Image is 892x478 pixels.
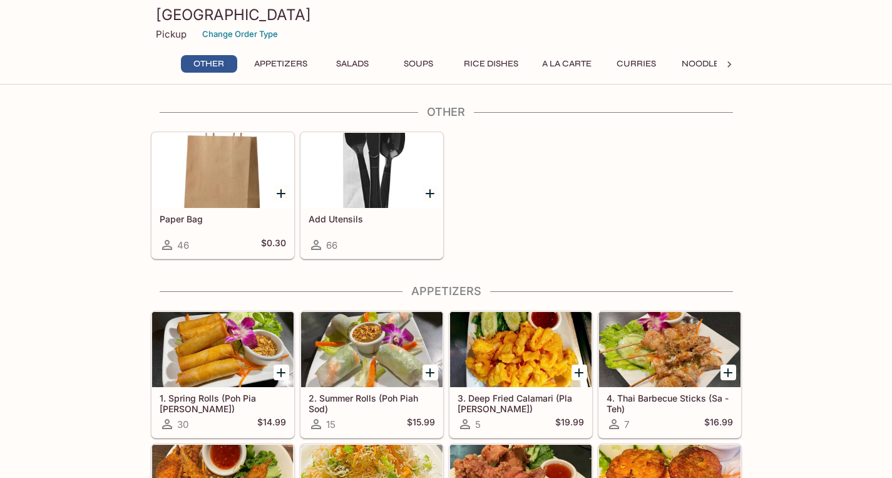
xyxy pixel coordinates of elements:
[274,185,289,201] button: Add Paper Bag
[301,133,443,208] div: Add Utensils
[326,239,337,251] span: 66
[458,393,584,413] h5: 3. Deep Fried Calamari (Pla [PERSON_NAME])
[257,417,286,432] h5: $14.99
[572,365,587,380] button: Add 3. Deep Fried Calamari (Pla Meuk Tod)
[624,418,629,430] span: 7
[391,55,447,73] button: Soups
[197,24,284,44] button: Change Order Type
[151,132,294,259] a: Paper Bag46$0.30
[720,365,736,380] button: Add 4. Thai Barbecue Sticks (Sa - Teh)
[156,28,187,40] p: Pickup
[407,417,435,432] h5: $15.99
[160,214,286,224] h5: Paper Bag
[704,417,733,432] h5: $16.99
[152,133,294,208] div: Paper Bag
[301,312,443,387] div: 2. Summer Rolls (Poh Piah Sod)
[151,105,742,119] h4: Other
[177,418,188,430] span: 30
[475,418,481,430] span: 5
[607,393,733,413] h5: 4. Thai Barbecue Sticks (Sa - Teh)
[599,312,741,387] div: 4. Thai Barbecue Sticks (Sa - Teh)
[675,55,731,73] button: Noodles
[247,55,314,73] button: Appetizers
[324,55,381,73] button: Salads
[300,311,443,438] a: 2. Summer Rolls (Poh Piah Sod)15$15.99
[535,55,598,73] button: A La Carte
[449,311,592,438] a: 3. Deep Fried Calamari (Pla [PERSON_NAME])5$19.99
[450,312,592,387] div: 3. Deep Fried Calamari (Pla Meuk Tod)
[181,55,237,73] button: Other
[274,365,289,380] button: Add 1. Spring Rolls (Poh Pia Tod)
[457,55,525,73] button: Rice Dishes
[423,365,438,380] button: Add 2. Summer Rolls (Poh Piah Sod)
[300,132,443,259] a: Add Utensils66
[261,237,286,252] h5: $0.30
[156,5,737,24] h3: [GEOGRAPHIC_DATA]
[177,239,189,251] span: 46
[326,418,336,430] span: 15
[151,311,294,438] a: 1. Spring Rolls (Poh Pia [PERSON_NAME])30$14.99
[598,311,741,438] a: 4. Thai Barbecue Sticks (Sa - Teh)7$16.99
[152,312,294,387] div: 1. Spring Rolls (Poh Pia Tod)
[423,185,438,201] button: Add Add Utensils
[309,393,435,413] h5: 2. Summer Rolls (Poh Piah Sod)
[555,417,584,432] h5: $19.99
[160,393,286,413] h5: 1. Spring Rolls (Poh Pia [PERSON_NAME])
[608,55,665,73] button: Curries
[151,284,742,298] h4: Appetizers
[309,214,435,224] h5: Add Utensils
